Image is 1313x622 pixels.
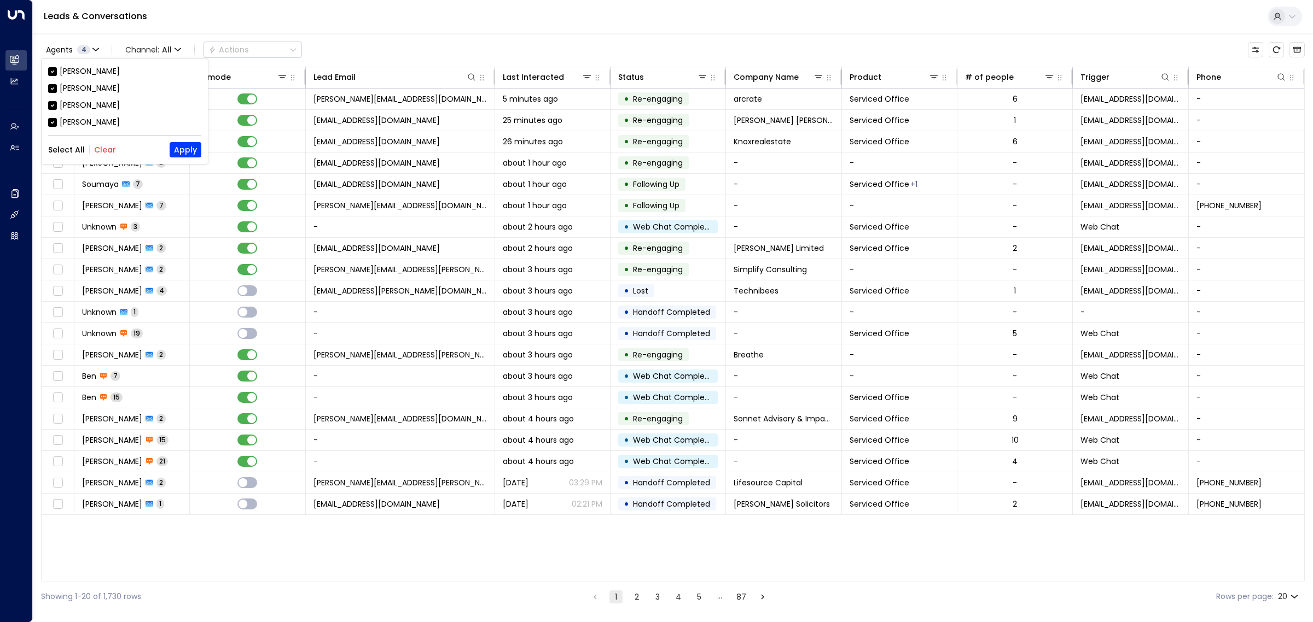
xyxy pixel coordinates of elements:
div: [PERSON_NAME] [60,99,120,111]
div: [PERSON_NAME] [60,83,120,94]
button: Clear [94,145,116,154]
div: [PERSON_NAME] [48,66,201,77]
div: [PERSON_NAME] [48,83,201,94]
button: Apply [170,142,201,157]
div: [PERSON_NAME] [60,66,120,77]
div: [PERSON_NAME] [48,99,201,111]
button: Select All [48,145,85,154]
div: [PERSON_NAME] [48,116,201,128]
div: [PERSON_NAME] [60,116,120,128]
